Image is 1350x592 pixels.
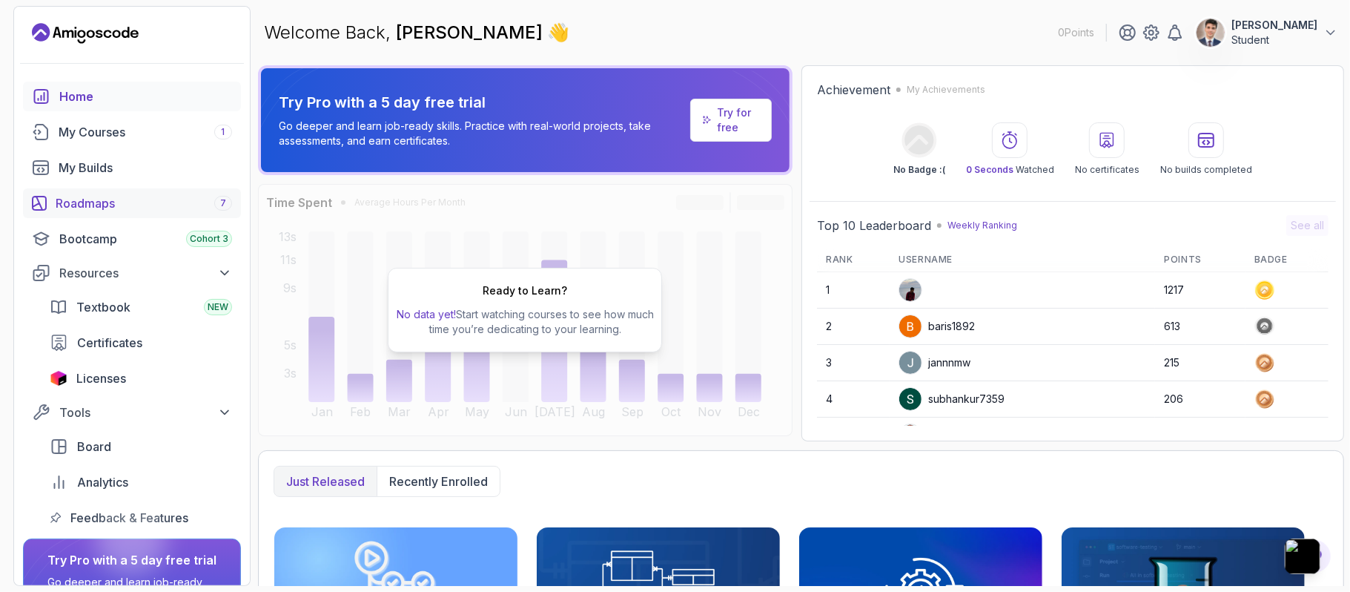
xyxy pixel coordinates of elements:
[1155,272,1245,309] td: 1217
[899,424,964,447] div: jesmq7
[690,99,772,142] a: Try for free
[389,473,488,490] p: Recently enrolled
[1155,381,1245,418] td: 206
[899,279,921,301] img: user profile image
[817,381,890,418] td: 4
[23,153,241,182] a: builds
[59,264,232,282] div: Resources
[1196,18,1338,47] button: user profile image[PERSON_NAME]Student
[1286,215,1329,236] button: See all
[59,88,232,105] div: Home
[899,424,921,447] img: default monster avatar
[1245,248,1329,272] th: Badge
[220,197,226,209] span: 7
[817,309,890,345] td: 2
[1155,248,1245,272] th: Points
[41,432,241,461] a: board
[279,92,684,113] p: Try Pro with a 5 day free trial
[23,188,241,218] a: roadmaps
[377,467,500,496] button: Recently enrolled
[77,473,128,491] span: Analytics
[899,315,975,338] div: baris1892
[1231,33,1317,47] p: Student
[41,467,241,497] a: analytics
[817,345,890,381] td: 3
[41,503,241,533] a: feedback
[817,217,931,234] h2: Top 10 Leaderboard
[59,159,232,177] div: My Builds
[396,22,547,43] span: [PERSON_NAME]
[966,164,1054,176] p: Watched
[899,315,921,338] img: user profile image
[547,21,569,45] span: 👋
[286,473,365,490] p: Just released
[59,230,232,248] div: Bootcamp
[817,418,890,454] td: 5
[394,307,655,337] p: Start watching courses to see how much time you’re dedicating to your learning.
[76,298,130,316] span: Textbook
[1058,25,1094,40] p: 0 Points
[907,84,985,96] p: My Achievements
[77,438,111,455] span: Board
[817,272,890,309] td: 1
[947,220,1017,231] p: Weekly Ranking
[70,509,188,527] span: Feedback & Features
[264,21,569,45] p: Welcome Back,
[717,105,759,135] a: Try for free
[23,260,241,286] button: Resources
[1160,164,1252,176] p: No builds completed
[1075,164,1139,176] p: No certificates
[208,301,228,313] span: NEW
[893,164,945,176] p: No Badge :(
[899,387,1005,411] div: subhankur7359
[899,352,921,374] img: user profile image
[190,233,228,245] span: Cohort 3
[817,248,890,272] th: Rank
[483,283,567,298] h2: Ready to Learn?
[23,224,241,254] a: bootcamp
[1155,345,1245,381] td: 215
[890,248,1155,272] th: Username
[59,123,232,141] div: My Courses
[1155,418,1245,454] td: 194
[59,404,232,421] div: Tools
[41,292,241,322] a: textbook
[397,308,456,320] span: No data yet!
[41,364,241,393] a: licenses
[56,194,232,212] div: Roadmaps
[1197,19,1225,47] img: user profile image
[23,82,241,111] a: home
[32,22,139,45] a: Landing page
[76,369,126,387] span: Licenses
[966,164,1013,175] span: 0 Seconds
[899,351,970,375] div: jannnmw
[77,334,142,352] span: Certificates
[817,81,890,99] h2: Achievement
[1155,309,1245,345] td: 613
[279,119,684,148] p: Go deeper and learn job-ready skills. Practice with real-world projects, take assessments, and ea...
[899,388,921,410] img: user profile image
[41,328,241,358] a: certificates
[23,117,241,147] a: courses
[23,399,241,426] button: Tools
[274,467,377,496] button: Just released
[222,126,225,138] span: 1
[50,371,67,386] img: jetbrains icon
[1231,18,1317,33] p: [PERSON_NAME]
